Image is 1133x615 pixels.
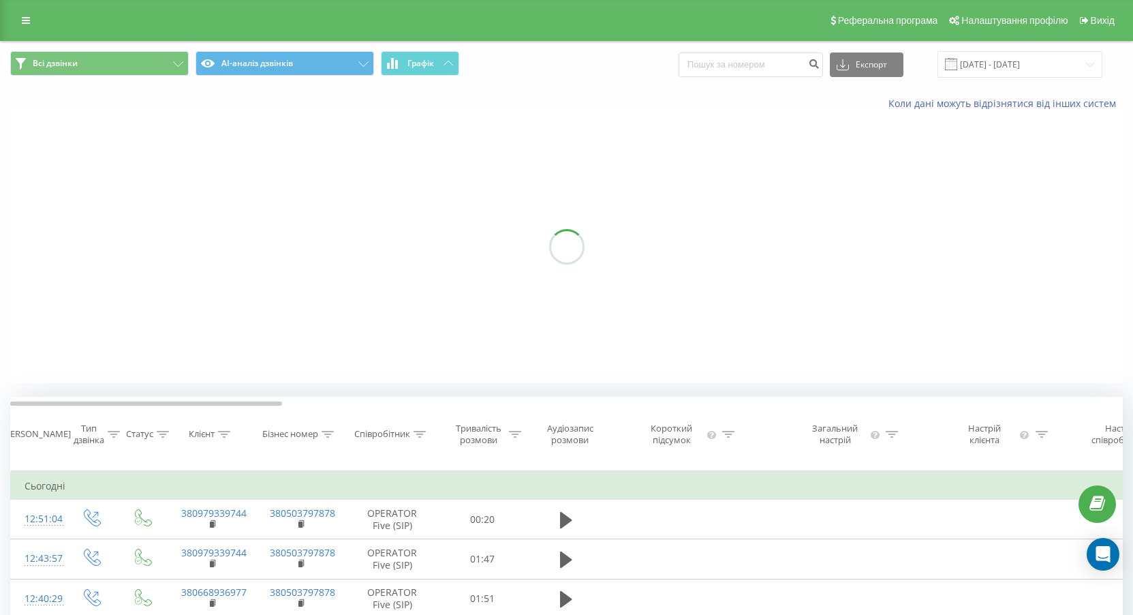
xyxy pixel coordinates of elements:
span: Реферальна програма [838,15,938,26]
td: OPERATOR Five (SIP) [345,500,440,539]
div: Бізнес номер [262,429,318,440]
a: 380979339744 [181,546,247,559]
div: [PERSON_NAME] [2,429,71,440]
div: Настрій клієнта [952,423,1016,446]
div: Аудіозапис розмови [537,423,603,446]
div: Тривалість розмови [452,423,506,446]
div: Тип дзвінка [74,423,104,446]
div: 12:51:04 [25,506,52,532]
div: Короткий підсумок [639,423,704,446]
td: 00:20 [440,500,525,539]
a: Коли дані можуть відрізнятися вiд інших систем [888,97,1123,110]
a: 380503797878 [270,546,335,559]
div: 12:40:29 [25,586,52,612]
span: Вихід [1091,15,1115,26]
div: Загальний настрій [803,423,868,446]
div: 12:43:57 [25,545,52,572]
td: OPERATOR Five (SIP) [345,539,440,579]
a: 380668936977 [181,586,247,599]
div: Open Intercom Messenger [1087,538,1119,571]
div: Клієнт [189,429,215,440]
button: Експорт [830,52,903,77]
span: Всі дзвінки [33,58,78,69]
a: 380503797878 [270,507,335,520]
div: Статус [126,429,153,440]
span: Графік [407,59,434,68]
button: Всі дзвінки [10,51,189,76]
button: AI-аналіз дзвінків [196,51,374,76]
td: 01:47 [440,539,525,579]
a: 380503797878 [270,586,335,599]
span: Налаштування профілю [961,15,1068,26]
a: 380979339744 [181,507,247,520]
div: Співробітник [354,429,410,440]
input: Пошук за номером [679,52,823,77]
button: Графік [381,51,459,76]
